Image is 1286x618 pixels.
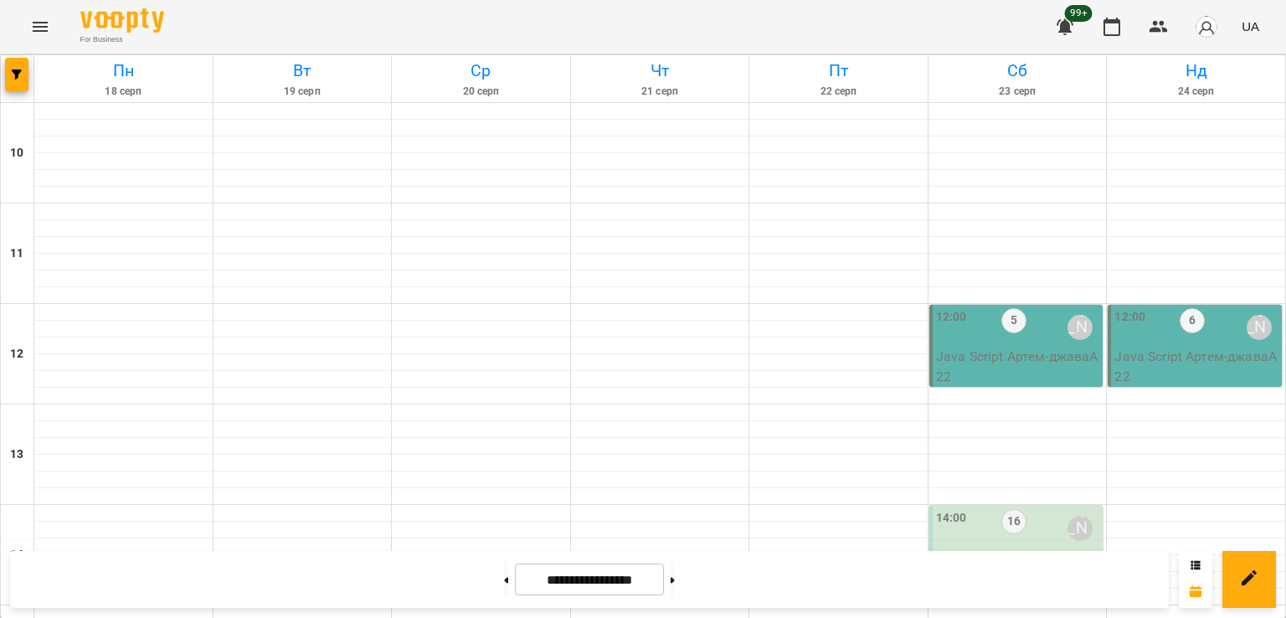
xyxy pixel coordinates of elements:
[394,84,568,100] h6: 20 серп
[936,509,967,528] label: 14:00
[1001,308,1026,333] label: 5
[1001,509,1026,534] label: 16
[37,84,210,100] h6: 18 серп
[752,58,925,84] h6: Пт
[10,245,23,263] h6: 11
[80,34,164,45] span: For Business
[10,144,23,162] h6: 10
[216,58,389,84] h6: Вт
[216,84,389,100] h6: 19 серп
[574,58,747,84] h6: Чт
[1065,5,1093,22] span: 99+
[1067,516,1093,541] div: Артем Кот
[1247,315,1272,340] div: Артем Кот
[1242,18,1259,35] span: UA
[752,84,925,100] h6: 22 серп
[20,7,60,47] button: Menu
[394,58,568,84] h6: Ср
[1114,308,1145,327] label: 12:00
[1114,347,1278,386] p: Java Script Артем - джаваА22
[37,58,210,84] h6: Пн
[931,84,1104,100] h6: 23 серп
[80,8,164,33] img: Voopty Logo
[10,445,23,464] h6: 13
[574,84,747,100] h6: 21 серп
[1109,84,1283,100] h6: 24 серп
[931,58,1104,84] h6: Сб
[936,308,967,327] label: 12:00
[1180,308,1205,333] label: 6
[1195,15,1218,39] img: avatar_s.png
[1109,58,1283,84] h6: Нд
[1235,11,1266,42] button: UA
[936,347,1100,386] p: Java Script Артем - джаваА22
[10,345,23,363] h6: 12
[1067,315,1093,340] div: Артем Кот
